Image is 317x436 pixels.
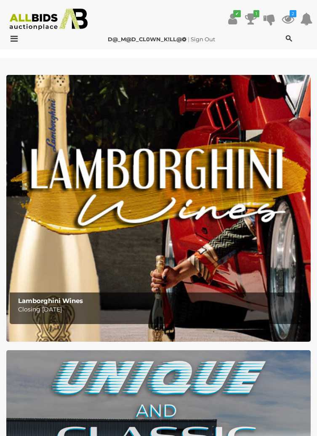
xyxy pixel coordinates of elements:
[226,11,239,27] a: ✔
[18,304,304,315] p: Closing [DATE]
[5,8,93,30] img: Allbids.com.au
[6,75,311,341] img: Lamborghini Wines
[245,11,257,27] a: 1
[282,11,294,27] a: 2
[108,36,188,43] a: D@_M@D_CL0WN_K!LL@
[188,36,189,43] span: |
[253,10,259,17] i: 1
[233,10,241,17] i: ✔
[6,75,311,341] a: Lamborghini Wines Lamborghini Wines Closing [DATE]
[191,36,215,43] a: Sign Out
[18,297,83,305] b: Lamborghini Wines
[290,10,296,17] i: 2
[108,36,186,43] strong: D@_M@D_CL0WN_K!LL@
